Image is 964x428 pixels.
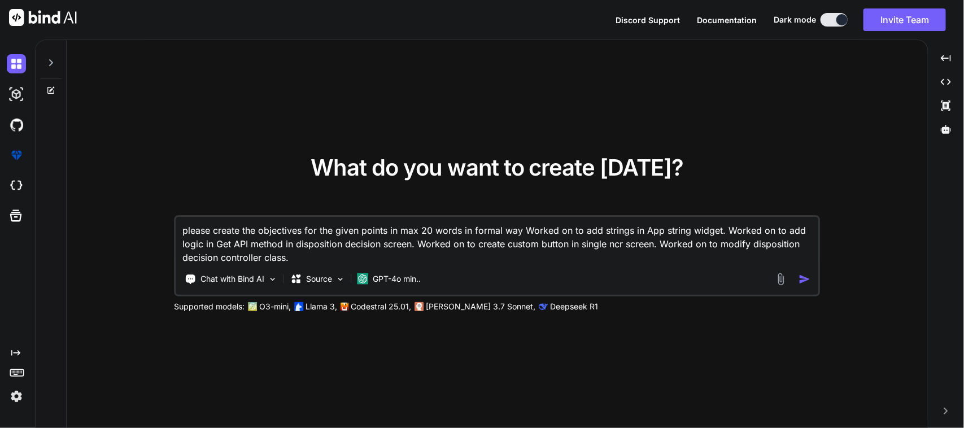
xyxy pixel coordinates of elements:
[799,273,810,285] img: icon
[373,273,421,285] p: GPT-4o min..
[248,302,258,311] img: GPT-4
[426,301,536,312] p: [PERSON_NAME] 3.7 Sonnet,
[306,301,338,312] p: Llama 3,
[336,274,346,284] img: Pick Models
[307,273,333,285] p: Source
[341,303,349,311] img: Mistral-AI
[268,274,278,284] img: Pick Tools
[201,273,265,285] p: Chat with Bind AI
[7,176,26,195] img: cloudideIcon
[7,387,26,406] img: settings
[295,302,304,311] img: Llama2
[7,146,26,165] img: premium
[551,301,599,312] p: Deepseek R1
[7,85,26,104] img: darkAi-studio
[616,14,680,26] button: Discord Support
[774,273,787,286] img: attachment
[176,217,818,264] textarea: please create the objectives for the given points in max 20 words in formal way Worked on to add ...
[616,15,680,25] span: Discord Support
[311,154,684,181] span: What do you want to create [DATE]?
[175,301,245,312] p: Supported models:
[697,15,757,25] span: Documentation
[7,115,26,134] img: githubDark
[351,301,412,312] p: Codestral 25.01,
[539,302,548,311] img: claude
[357,273,369,285] img: GPT-4o mini
[863,8,946,31] button: Invite Team
[9,9,77,26] img: Bind AI
[774,14,816,25] span: Dark mode
[7,54,26,73] img: darkChat
[415,302,424,311] img: claude
[697,14,757,26] button: Documentation
[260,301,291,312] p: O3-mini,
